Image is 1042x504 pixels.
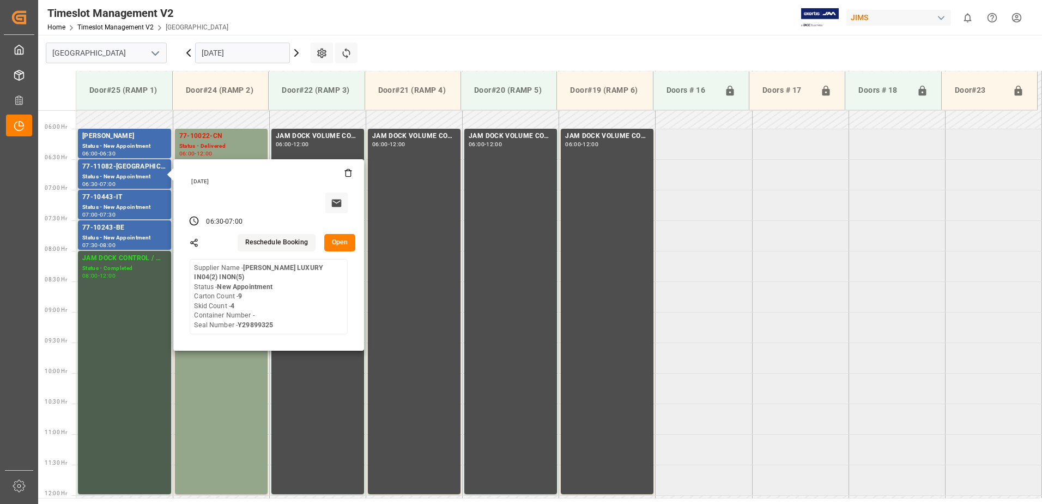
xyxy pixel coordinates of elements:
[662,80,720,101] div: Doors # 16
[388,142,390,147] div: -
[82,264,167,273] div: Status - Completed
[179,131,263,142] div: 77-10022-CN
[45,185,67,191] span: 07:00 Hr
[45,154,67,160] span: 06:30 Hr
[98,182,100,187] div: -
[846,10,951,26] div: JIMS
[100,243,116,248] div: 08:00
[293,142,309,147] div: 12:00
[372,131,456,142] div: JAM DOCK VOLUME CONTROL
[846,7,955,28] button: JIMS
[955,5,980,30] button: show 0 new notifications
[147,45,163,62] button: open menu
[45,307,67,313] span: 09:00 Hr
[82,182,98,187] div: 06:30
[82,273,98,278] div: 08:00
[45,246,67,252] span: 08:00 Hr
[82,151,98,156] div: 06:00
[470,80,548,100] div: Door#20 (RAMP 5)
[758,80,816,101] div: Doors # 17
[801,8,839,27] img: Exertis%20JAM%20-%20Email%20Logo.jpg_1722504956.jpg
[469,131,553,142] div: JAM DOCK VOLUME CONTROL
[45,124,67,130] span: 06:00 Hr
[100,151,116,156] div: 06:30
[47,5,228,21] div: Timeslot Management V2
[194,264,323,281] b: [PERSON_NAME] LUXURY IN04(2) INON(5)
[82,223,167,233] div: 77-10243-BE
[45,399,67,405] span: 10:30 Hr
[374,80,452,100] div: Door#21 (RAMP 4)
[45,277,67,283] span: 08:30 Hr
[46,43,167,63] input: Type to search/select
[277,80,355,100] div: Door#22 (RAMP 3)
[195,151,196,156] div: -
[581,142,583,147] div: -
[100,273,116,278] div: 12:00
[238,234,316,251] button: Reschedule Booking
[225,217,243,227] div: 07:00
[276,131,360,142] div: JAM DOCK VOLUME CONTROL
[583,142,598,147] div: 12:00
[223,217,225,227] div: -
[980,5,1004,30] button: Help Center
[82,172,167,182] div: Status - New Appointment
[565,131,649,142] div: JAM DOCK VOLUME CONTROL
[98,151,100,156] div: -
[45,429,67,435] span: 11:00 Hr
[187,178,352,185] div: [DATE]
[197,151,213,156] div: 12:00
[82,243,98,248] div: 07:30
[181,80,259,100] div: Door#24 (RAMP 2)
[82,203,167,212] div: Status - New Appointment
[98,243,100,248] div: -
[98,212,100,217] div: -
[565,142,581,147] div: 06:00
[100,212,116,217] div: 07:30
[45,460,67,466] span: 11:30 Hr
[484,142,486,147] div: -
[950,80,1008,101] div: Door#23
[566,80,644,100] div: Door#19 (RAMP 6)
[82,212,98,217] div: 07:00
[195,43,290,63] input: DD.MM.YYYY
[854,80,912,101] div: Doors # 18
[45,490,67,496] span: 12:00 Hr
[469,142,484,147] div: 06:00
[82,253,167,264] div: JAM DOCK CONTROL / MONTH END
[85,80,163,100] div: Door#25 (RAMP 1)
[45,338,67,344] span: 09:30 Hr
[292,142,293,147] div: -
[82,131,167,142] div: [PERSON_NAME]
[486,142,502,147] div: 12:00
[324,234,356,251] button: Open
[100,182,116,187] div: 07:00
[217,283,272,291] b: New Appointment
[98,273,100,278] div: -
[82,192,167,203] div: 77-10443-IT
[82,161,167,172] div: 77-11082-[GEOGRAPHIC_DATA]
[238,292,242,300] b: 9
[238,321,273,329] b: Y29899325
[372,142,388,147] div: 06:00
[390,142,405,147] div: 12:00
[45,215,67,221] span: 07:30 Hr
[194,263,343,331] div: Supplier Name - Status - Carton Count - Skid Count - Container Number - Seal Number -
[231,302,234,310] b: 4
[206,217,223,227] div: 06:30
[82,233,167,243] div: Status - New Appointment
[179,142,263,151] div: Status - Delivered
[82,142,167,151] div: Status - New Appointment
[77,23,154,31] a: Timeslot Management V2
[179,151,195,156] div: 06:00
[45,368,67,374] span: 10:00 Hr
[47,23,65,31] a: Home
[276,142,292,147] div: 06:00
